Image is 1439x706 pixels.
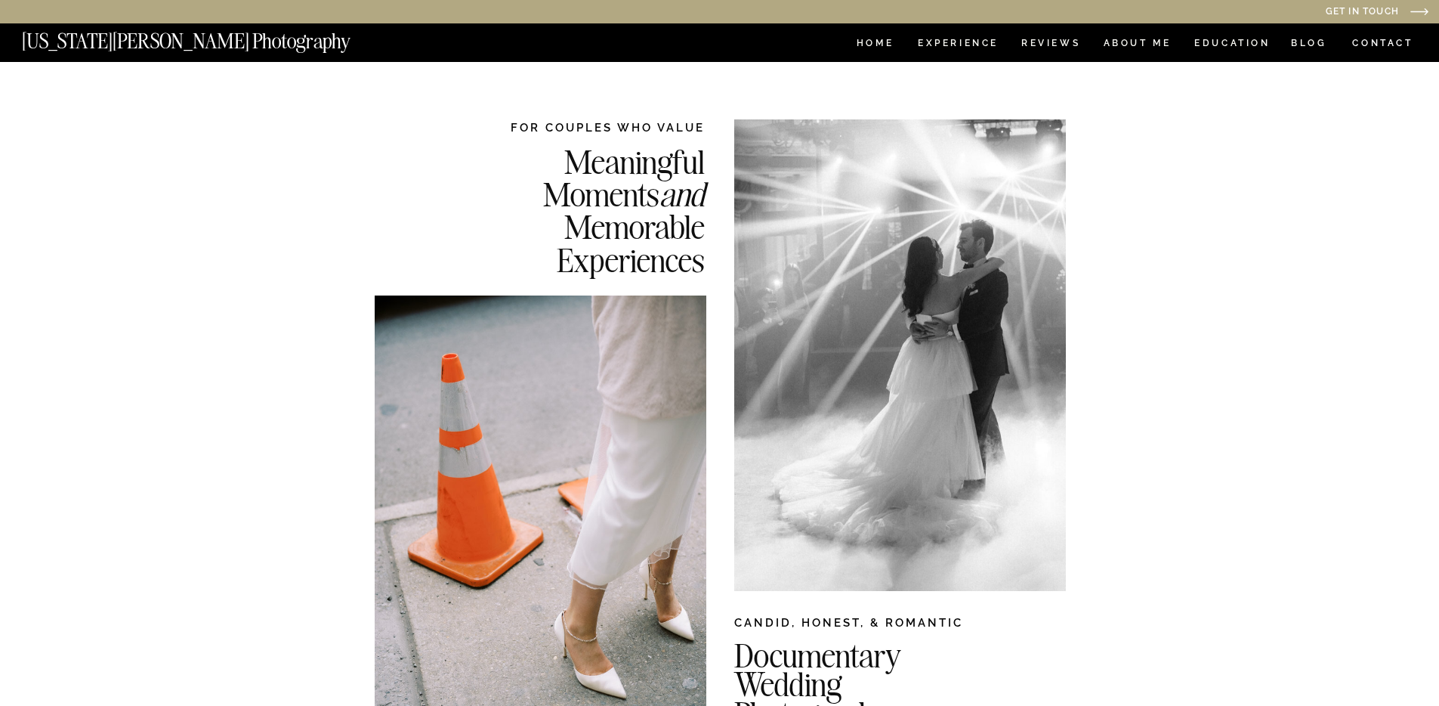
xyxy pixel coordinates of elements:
[1172,7,1399,18] a: Get in Touch
[1351,35,1414,51] a: CONTACT
[466,119,705,135] h2: FOR COUPLES WHO VALUE
[1291,39,1327,51] a: BLOG
[1193,39,1272,51] a: EDUCATION
[1103,39,1172,51] a: ABOUT ME
[22,31,401,44] a: [US_STATE][PERSON_NAME] Photography
[659,173,705,215] i: and
[918,39,997,51] a: Experience
[1021,39,1078,51] a: REVIEWS
[854,39,897,51] a: HOME
[734,615,1066,637] h2: CANDID, HONEST, & ROMANTIC
[466,145,705,274] h2: Meaningful Moments Memorable Experiences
